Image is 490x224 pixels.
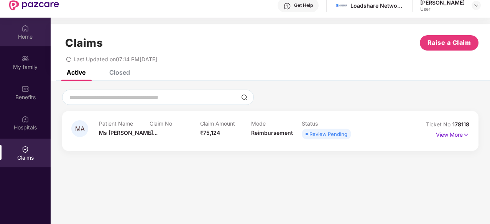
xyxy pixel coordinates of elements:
img: svg+xml;base64,PHN2ZyBpZD0iSG9tZSIgeG1sbnM9Imh0dHA6Ly93d3cudzMub3JnLzIwMDAvc3ZnIiB3aWR0aD0iMjAiIG... [21,25,29,32]
div: Active [67,69,86,76]
img: svg+xml;base64,PHN2ZyB4bWxucz0iaHR0cDovL3d3dy53My5vcmcvMjAwMC9zdmciIHdpZHRoPSIxNyIgaGVpZ2h0PSIxNy... [463,131,469,139]
span: ₹75,124 [200,129,220,136]
span: redo [66,56,71,62]
img: svg+xml;base64,PHN2ZyBpZD0iU2VhcmNoLTMyeDMyIiB4bWxucz0iaHR0cDovL3d3dy53My5vcmcvMjAwMC9zdmciIHdpZH... [241,94,247,100]
span: Reimbursement [251,129,293,136]
img: svg+xml;base64,PHN2ZyBpZD0iSGVscC0zMngzMiIgeG1sbnM9Imh0dHA6Ly93d3cudzMub3JnLzIwMDAvc3ZnIiB3aWR0aD... [283,2,291,10]
div: Review Pending [309,130,347,138]
h1: Claims [65,36,103,49]
div: Get Help [294,2,313,8]
img: svg+xml;base64,PHN2ZyB3aWR0aD0iMjAiIGhlaWdodD0iMjAiIHZpZXdCb3g9IjAgMCAyMCAyMCIgZmlsbD0ibm9uZSIgeG... [21,55,29,62]
p: Patient Name [99,120,150,127]
span: Ticket No [426,121,452,128]
span: Raise a Claim [428,38,471,47]
img: svg+xml;base64,PHN2ZyBpZD0iQ2xhaW0iIHhtbG5zPSJodHRwOi8vd3d3LnczLm9yZy8yMDAwL3N2ZyIgd2lkdGg9IjIwIi... [21,146,29,153]
span: MA [75,126,85,132]
p: View More [436,129,469,139]
span: - [150,129,152,136]
span: 178118 [452,121,469,128]
img: svg+xml;base64,PHN2ZyBpZD0iRHJvcGRvd24tMzJ4MzIiIHhtbG5zPSJodHRwOi8vd3d3LnczLm9yZy8yMDAwL3N2ZyIgd2... [473,2,479,8]
div: Loadshare Networks Pvt Ltd [350,2,404,9]
img: svg+xml;base64,PHN2ZyBpZD0iSG9zcGl0YWxzIiB4bWxucz0iaHR0cDovL3d3dy53My5vcmcvMjAwMC9zdmciIHdpZHRoPS... [21,115,29,123]
div: User [420,6,465,12]
p: Status [302,120,352,127]
button: Raise a Claim [420,35,478,51]
img: New Pazcare Logo [9,0,59,10]
span: Last Updated on 07:14 PM[DATE] [74,56,157,62]
span: Ms [PERSON_NAME]... [99,129,158,136]
div: Closed [109,69,130,76]
p: Claim No [150,120,200,127]
p: Mode [251,120,302,127]
img: svg+xml;base64,PHN2ZyBpZD0iQmVuZWZpdHMiIHhtbG5zPSJodHRwOi8vd3d3LnczLm9yZy8yMDAwL3N2ZyIgd2lkdGg9Ij... [21,85,29,93]
p: Claim Amount [200,120,251,127]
